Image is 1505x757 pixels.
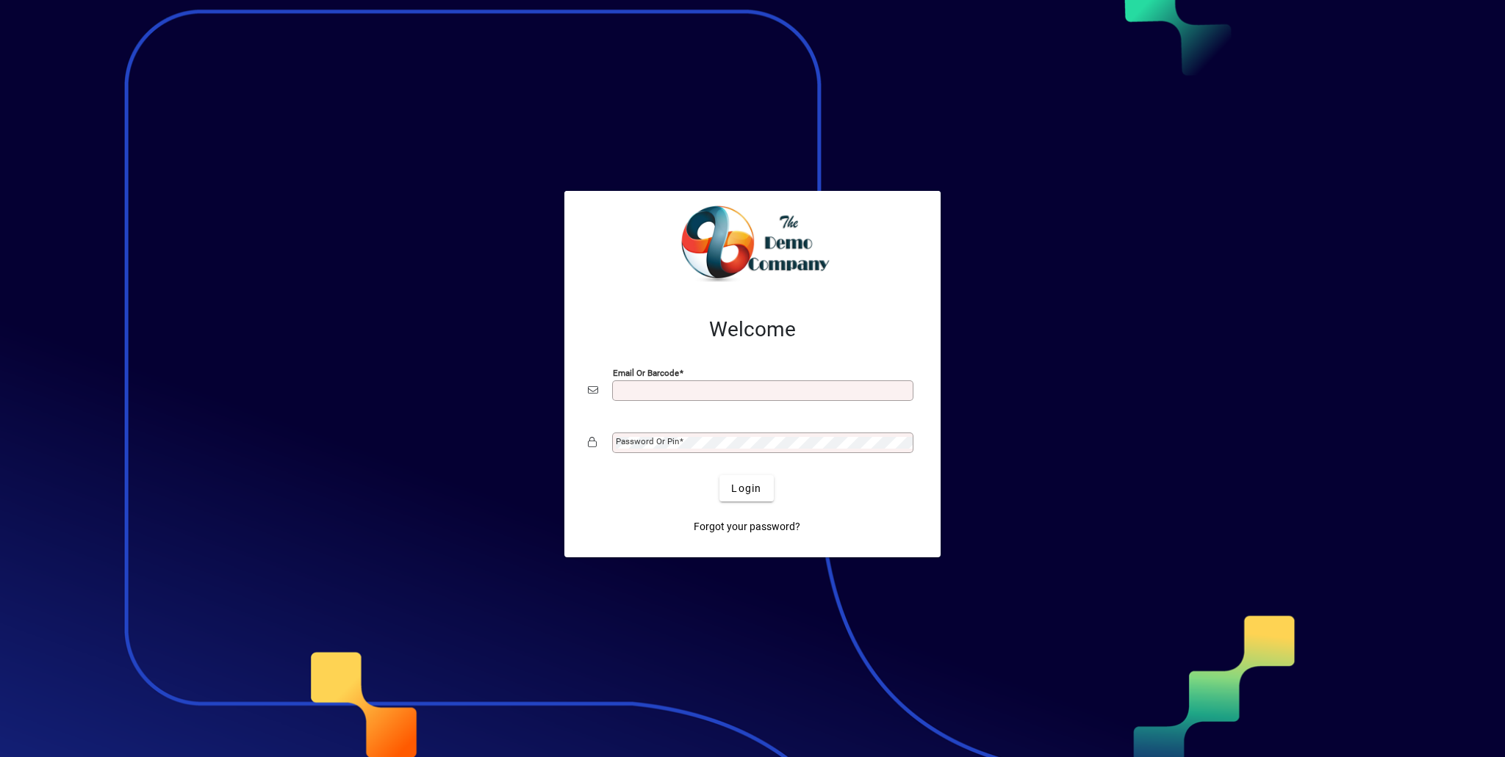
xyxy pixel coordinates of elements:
button: Login [719,475,773,501]
h2: Welcome [588,317,917,342]
span: Login [731,481,761,496]
a: Forgot your password? [688,513,806,540]
mat-label: Email or Barcode [613,368,679,378]
span: Forgot your password? [694,519,800,535]
mat-label: Password or Pin [616,436,679,446]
